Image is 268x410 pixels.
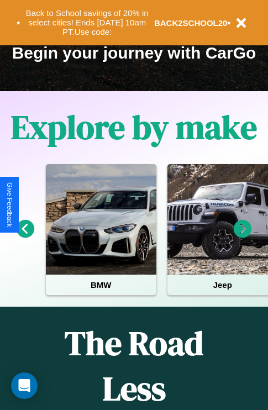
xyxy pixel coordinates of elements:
div: Open Intercom Messenger [11,372,38,399]
div: Give Feedback [6,182,13,227]
button: Back to School savings of 20% in select cities! Ends [DATE] 10am PT.Use code: [20,6,154,40]
h4: BMW [46,275,156,295]
h1: Explore by make [11,104,257,150]
b: BACK2SCHOOL20 [154,18,228,28]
